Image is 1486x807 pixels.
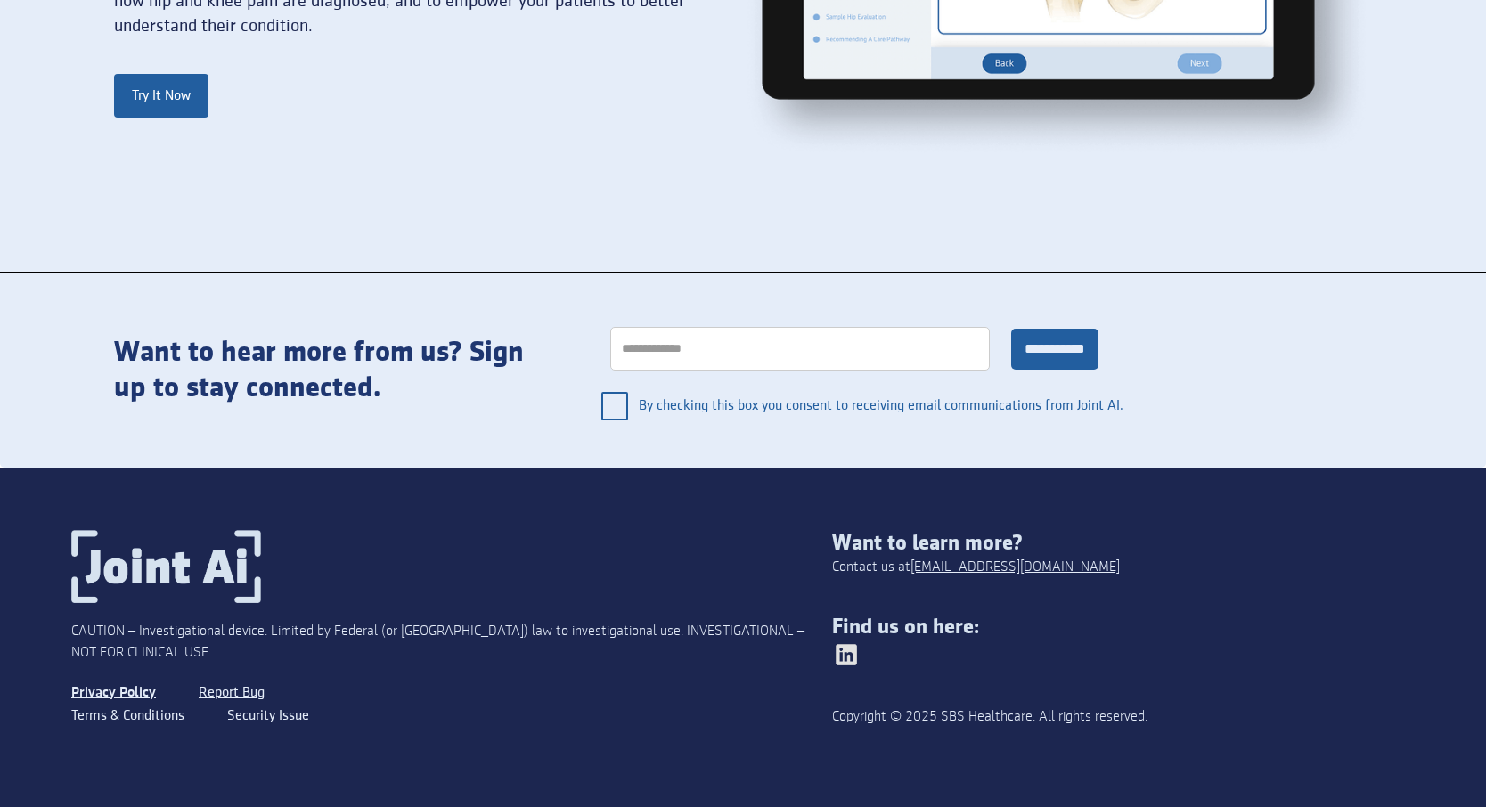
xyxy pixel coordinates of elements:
a: Try It Now [114,74,208,117]
div: Contact us at [832,557,1120,578]
a: Terms & Conditions [71,705,184,728]
div: Copyright © 2025 SBS Healthcare. All rights reserved. [832,706,1415,728]
div: Want to learn more? [832,531,1415,556]
a: Privacy Policy [71,681,156,705]
a: Security Issue [227,705,309,728]
span: By checking this box you consent to receiving email communications from Joint AI. [639,385,1125,428]
div: Find us on here: [832,615,1415,640]
div: Want to hear more from us? Sign up to stay connected. [114,335,548,406]
form: general interest [584,309,1125,432]
a: Report Bug [199,681,265,705]
a: [EMAIL_ADDRESS][DOMAIN_NAME] [910,557,1120,578]
div: CAUTION – Investigational device. Limited by Federal (or [GEOGRAPHIC_DATA]) law to investigationa... [71,621,832,664]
